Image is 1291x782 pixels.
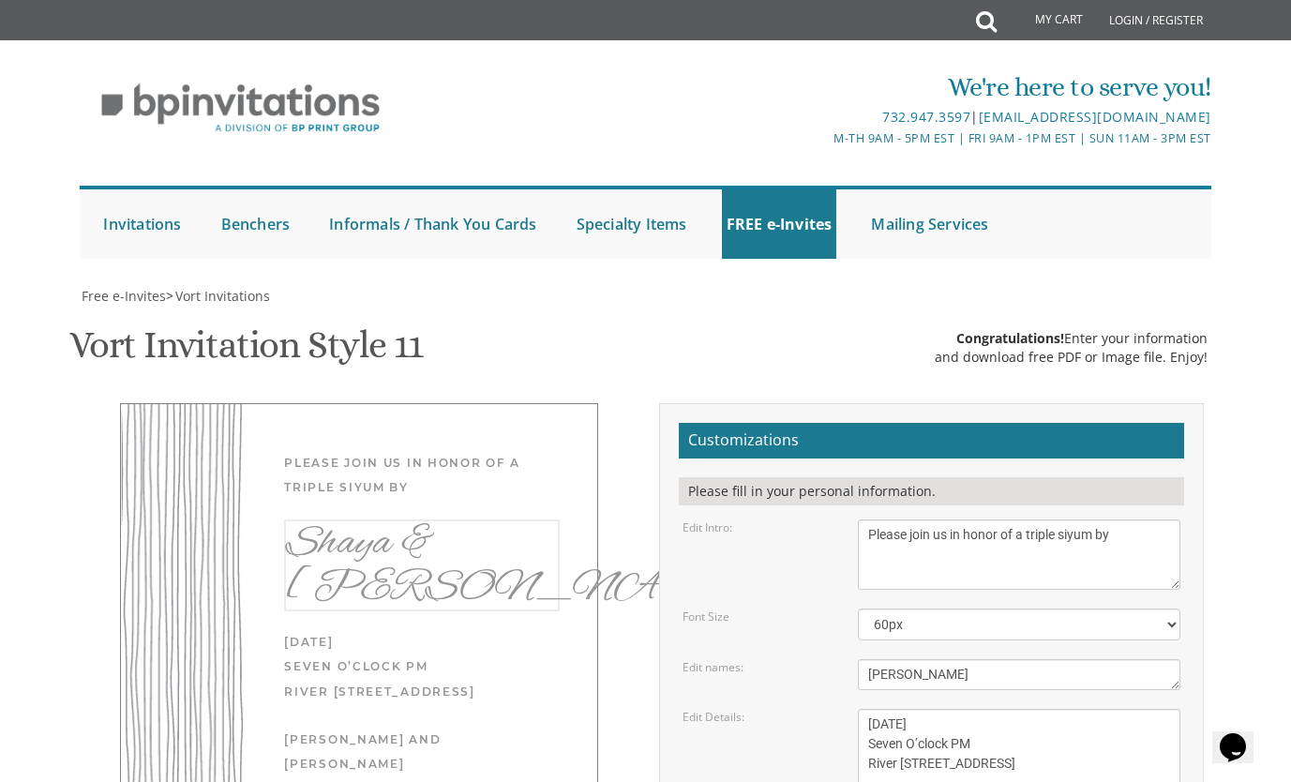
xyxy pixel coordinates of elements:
[866,189,993,259] a: Mailing Services
[98,189,186,259] a: Invitations
[722,189,837,259] a: FREE e-Invites
[683,659,743,675] label: Edit names:
[679,477,1184,505] div: Please fill in your personal information.
[217,189,295,259] a: Benchers
[324,189,541,259] a: Informals / Thank You Cards
[458,128,1210,148] div: M-Th 9am - 5pm EST | Fri 9am - 1pm EST | Sun 11am - 3pm EST
[80,287,166,305] a: Free e-Invites
[284,630,560,704] div: [DATE] Seven O’clock PM River [STREET_ADDRESS]
[979,108,1211,126] a: [EMAIL_ADDRESS][DOMAIN_NAME]
[683,709,744,725] label: Edit Details:
[572,189,692,259] a: Specialty Items
[683,519,732,535] label: Edit Intro:
[956,329,1064,347] span: Congratulations!
[935,348,1208,367] div: and download free PDF or Image file. Enjoy!
[175,287,270,305] span: Vort Invitations
[69,324,423,380] h1: Vort Invitation Style 11
[284,519,560,611] div: Shaya & [PERSON_NAME]
[1212,707,1272,763] iframe: chat widget
[858,659,1180,690] textarea: Shaya & [PERSON_NAME]
[82,287,166,305] span: Free e-Invites
[80,69,401,147] img: BP Invitation Loft
[173,287,270,305] a: Vort Invitations
[858,519,1180,590] textarea: With much gratitude to Hashem We would like to invite you to The vort of our dear children
[166,287,270,305] span: >
[679,423,1184,459] h2: Customizations
[995,2,1096,39] a: My Cart
[882,108,970,126] a: 732.947.3597
[458,106,1210,128] div: |
[683,609,729,624] label: Font Size
[458,68,1210,106] div: We're here to serve you!
[284,451,560,501] div: Please join us in honor of a triple siyum by
[935,329,1208,348] div: Enter your information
